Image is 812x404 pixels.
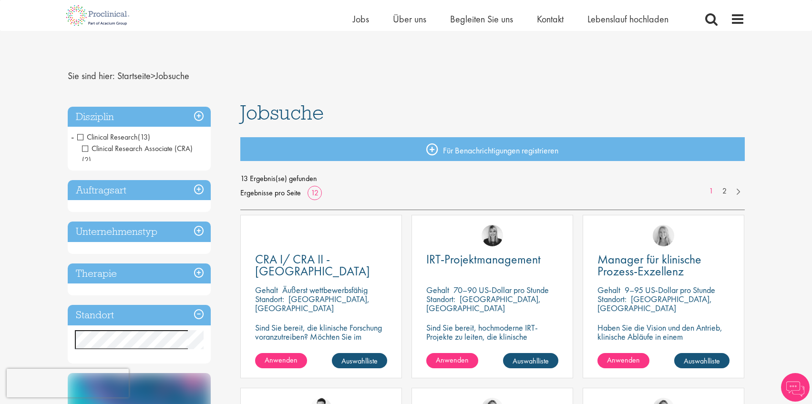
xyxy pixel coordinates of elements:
font: Standort: [426,293,455,304]
font: Auftragsart [76,183,126,196]
font: Für Benachrichtigungen registrieren [443,145,558,156]
a: Lebenslauf hochladen [587,13,668,25]
div: Auftragsart [68,180,211,201]
font: 1 [709,186,713,196]
font: Anwenden [607,355,640,365]
a: breadcrumb link [117,70,151,82]
font: IRT-Projektmanagement [426,251,541,267]
span: (2) [82,155,91,165]
font: [GEOGRAPHIC_DATA], [GEOGRAPHIC_DATA] [426,293,541,313]
font: Auswahlliste [513,356,549,366]
font: Standort: [255,293,284,304]
span: - [71,130,74,144]
font: Gehalt [597,284,620,295]
font: [GEOGRAPHIC_DATA], [GEOGRAPHIC_DATA] [255,293,370,313]
a: 12 [308,188,322,198]
span: Clinical Research Associate (CRA) [82,143,193,153]
font: 9–95 US-Dollar pro Stunde [625,284,715,295]
font: CRA I/ CRA II - [GEOGRAPHIC_DATA] [255,251,370,279]
div: Therapie [68,263,211,284]
font: Anwenden [265,355,298,365]
font: Jobsuche [155,70,189,82]
font: Standort: [597,293,627,304]
span: Clinical Research Associate (CRA) [82,143,193,165]
font: Gehalt [255,284,278,295]
div: Unternehmenstyp [68,222,211,242]
font: Standort [76,308,114,321]
div: Disziplin [68,107,211,127]
font: Jobsuche [240,100,324,125]
font: Auswahlliste [684,356,720,366]
img: Chatbot [781,373,810,402]
a: Für Benachrichtigungen registrieren [240,137,745,161]
span: Clinical Research [77,132,150,142]
font: Manager für klinische Prozess-Exzellenz [597,251,701,279]
img: Shannon Briggs [653,225,674,246]
a: 1 [704,186,718,197]
a: Anwenden [426,353,478,368]
font: Anwenden [436,355,469,365]
a: Auswahlliste [674,353,730,368]
span: Clinical Research [77,132,138,142]
font: Sie sind hier: [68,70,115,82]
font: Unternehmenstyp [76,225,157,238]
font: [GEOGRAPHIC_DATA], [GEOGRAPHIC_DATA] [597,293,712,313]
a: Auswahlliste [332,353,387,368]
font: 70–90 US-Dollar pro Stunde [453,284,549,295]
span: (13) [138,132,150,142]
a: Kontakt [537,13,564,25]
font: 2 [722,186,727,196]
a: 2 [718,186,731,197]
a: Anwenden [597,353,649,368]
a: Anwenden [255,353,307,368]
a: Manager für klinische Prozess-Exzellenz [597,253,730,277]
font: Äußerst wettbewerbsfähig [282,284,368,295]
font: Startseite [117,70,151,82]
a: Jobs [353,13,369,25]
font: Disziplin [76,110,114,123]
font: 13 Ergebnis(se) gefunden [240,173,317,183]
font: Therapie [76,267,117,280]
font: > [151,70,155,82]
font: Auswahlliste [341,356,378,366]
font: Gehalt [426,284,449,295]
a: Über uns [393,13,426,25]
a: Auswahlliste [503,353,558,368]
a: IRT-Projektmanagement [426,253,558,265]
a: CRA I/ CRA II - [GEOGRAPHIC_DATA] [255,253,387,277]
font: Ergebnisse pro Seite [240,188,301,198]
iframe: reCAPTCHA [7,369,129,397]
a: Begleiten Sie uns [450,13,513,25]
img: Janelle Jones [482,225,503,246]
